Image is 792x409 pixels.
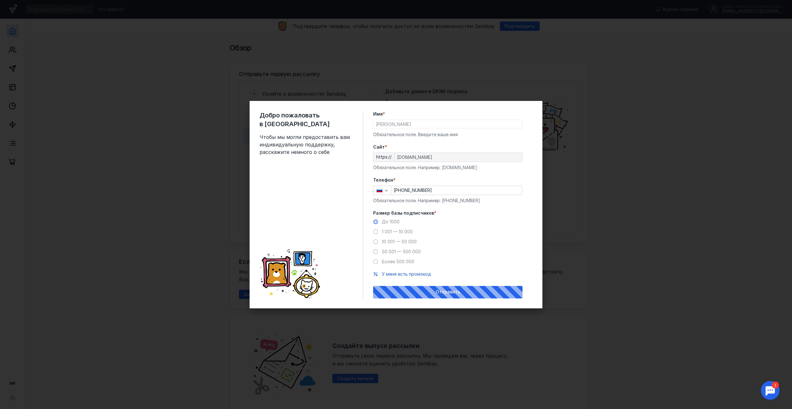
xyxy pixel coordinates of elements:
[373,144,385,150] span: Cайт
[373,177,393,183] span: Телефон
[14,4,21,11] div: 1
[373,164,523,171] div: Обязательное поле. Например: [DOMAIN_NAME]
[373,111,383,117] span: Имя
[260,133,353,156] span: Чтобы мы могли предоставить вам индивидуальную поддержку, расскажите немного о себе
[382,271,431,277] span: У меня есть промокод
[373,197,523,204] div: Обязательное поле. Например: [PHONE_NUMBER]
[373,210,434,216] span: Размер базы подписчиков
[373,131,523,138] div: Обязательное поле. Введите ваше имя
[260,111,353,128] span: Добро пожаловать в [GEOGRAPHIC_DATA]
[382,271,431,277] button: У меня есть промокод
